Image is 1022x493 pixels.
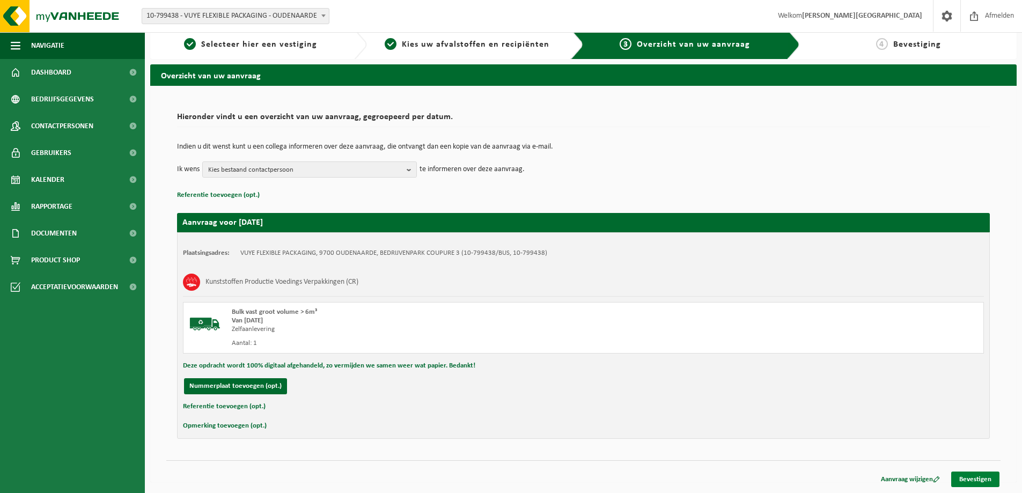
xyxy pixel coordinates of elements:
[177,113,990,127] h2: Hieronder vindt u een overzicht van uw aanvraag, gegroepeerd per datum.
[31,166,64,193] span: Kalender
[876,38,888,50] span: 4
[31,59,71,86] span: Dashboard
[183,419,267,433] button: Opmerking toevoegen (opt.)
[156,38,345,51] a: 1Selecteer hier een vestiging
[31,113,93,139] span: Contactpersonen
[183,400,266,414] button: Referentie toevoegen (opt.)
[620,38,631,50] span: 3
[177,143,990,151] p: Indien u dit wenst kunt u een collega informeren over deze aanvraag, die ontvangt dan een kopie v...
[31,32,64,59] span: Navigatie
[177,161,200,178] p: Ik wens
[31,247,80,274] span: Product Shop
[873,472,948,487] a: Aanvraag wijzigen
[183,249,230,256] strong: Plaatsingsadres:
[205,274,358,291] h3: Kunststoffen Productie Voedings Verpakkingen (CR)
[240,249,547,257] td: VUYE FLEXIBLE PACKAGING, 9700 OUDENAARDE, BEDRIJVENPARK COUPURE 3 (10-799438/BUS, 10-799438)
[232,308,317,315] span: Bulk vast groot volume > 6m³
[232,339,627,348] div: Aantal: 1
[184,38,196,50] span: 1
[420,161,525,178] p: te informeren over deze aanvraag.
[232,325,627,334] div: Zelfaanlevering
[637,40,750,49] span: Overzicht van uw aanvraag
[189,308,221,340] img: BL-SO-LV.png
[183,359,475,373] button: Deze opdracht wordt 100% digitaal afgehandeld, zo vermijden we samen weer wat papier. Bedankt!
[184,378,287,394] button: Nummerplaat toevoegen (opt.)
[385,38,396,50] span: 2
[31,193,72,220] span: Rapportage
[951,472,999,487] a: Bevestigen
[182,218,263,227] strong: Aanvraag voor [DATE]
[31,86,94,113] span: Bedrijfsgegevens
[150,64,1017,85] h2: Overzicht van uw aanvraag
[177,188,260,202] button: Referentie toevoegen (opt.)
[893,40,941,49] span: Bevestiging
[31,220,77,247] span: Documenten
[202,161,417,178] button: Kies bestaand contactpersoon
[31,139,71,166] span: Gebruikers
[402,40,549,49] span: Kies uw afvalstoffen en recipiënten
[201,40,317,49] span: Selecteer hier een vestiging
[31,274,118,300] span: Acceptatievoorwaarden
[208,162,402,178] span: Kies bestaand contactpersoon
[372,38,562,51] a: 2Kies uw afvalstoffen en recipiënten
[232,317,263,324] strong: Van [DATE]
[802,12,922,20] strong: [PERSON_NAME][GEOGRAPHIC_DATA]
[142,9,329,24] span: 10-799438 - VUYE FLEXIBLE PACKAGING - OUDENAARDE
[142,8,329,24] span: 10-799438 - VUYE FLEXIBLE PACKAGING - OUDENAARDE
